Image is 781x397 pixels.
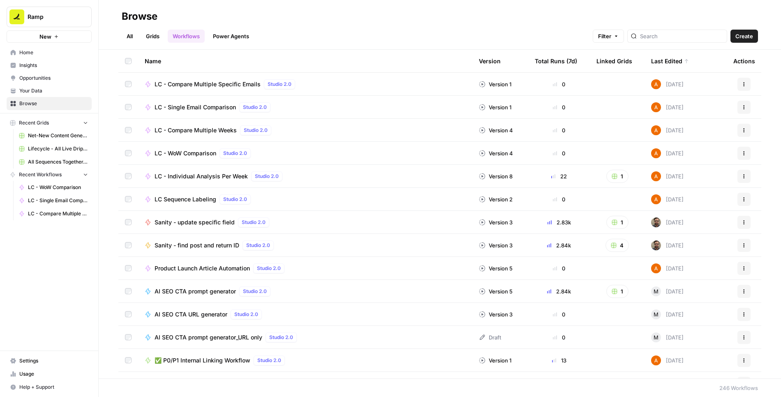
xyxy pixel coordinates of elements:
div: 0 [535,264,583,272]
div: 13 [535,356,583,365]
span: LC - WoW Comparison [28,184,88,191]
span: Sanity - update specific field [155,218,235,226]
span: Studio 2.0 [243,288,267,295]
img: w3u4o0x674bbhdllp7qjejaf0yui [651,240,661,250]
div: 0 [535,149,583,157]
div: [DATE] [651,355,684,365]
div: Version 3 [479,218,513,226]
button: 1 [606,170,628,183]
a: LC - Compare Multiple WeeksStudio 2.0 [145,125,466,135]
span: Browse [19,100,88,107]
a: Settings [7,354,92,367]
span: Help + Support [19,383,88,391]
img: w3u4o0x674bbhdllp7qjejaf0yui [651,217,661,227]
a: Lifecycle - All Live Drip Data [15,142,92,155]
span: Recent Workflows [19,171,62,178]
a: LC - Single Email ComparisonStudio 2.0 [145,102,466,112]
span: Opportunities [19,74,88,82]
span: Studio 2.0 [268,81,291,88]
div: Version 1 [479,356,511,365]
input: Search [640,32,723,40]
button: Recent Grids [7,117,92,129]
img: Ramp Logo [9,9,24,24]
button: 1 [606,216,628,229]
a: Net-New Content Generator - Grid Template [15,129,92,142]
div: Version 3 [479,310,513,319]
button: 4 [605,239,629,252]
div: Last Edited [651,50,689,72]
a: Insights [7,59,92,72]
span: Recent Grids [19,119,49,127]
span: Ramp [28,13,77,21]
img: i32oznjerd8hxcycc1k00ct90jt3 [651,125,661,135]
span: AI SEO CTA prompt generator [155,287,236,295]
div: Version 8 [479,172,513,180]
span: Studio 2.0 [242,219,266,226]
div: 0 [535,310,583,319]
span: LC Sequence Labeling [155,195,216,203]
a: AI SEO CTA URL generatorStudio 2.0 [145,309,466,319]
div: [DATE] [651,171,684,181]
span: AI SEO CTA URL generator [155,310,227,319]
button: New [7,30,92,43]
a: LC - Single Email Comparison [15,194,92,207]
span: Product Launch Article Automation [155,264,250,272]
button: Recent Workflows [7,168,92,181]
span: ✅ P0/P1 Internal Linking Workflow [155,356,250,365]
a: Grids [141,30,164,43]
img: i32oznjerd8hxcycc1k00ct90jt3 [651,263,661,273]
a: Opportunities [7,72,92,85]
span: LC - Single Email Comparison [28,197,88,204]
a: All Sequences Together.csv [15,155,92,168]
div: Linked Grids [596,50,632,72]
div: [DATE] [651,263,684,273]
div: Version 3 [479,241,513,249]
span: Studio 2.0 [257,357,281,364]
div: Version 5 [479,264,513,272]
div: [DATE] [651,332,684,342]
div: [DATE] [651,286,684,296]
span: Studio 2.0 [223,150,247,157]
span: Studio 2.0 [243,104,267,111]
div: 0 [535,80,583,88]
a: LC Sequence LabelingStudio 2.0 [145,194,466,204]
div: Version 4 [479,126,513,134]
span: All Sequences Together.csv [28,158,88,166]
button: Workspace: Ramp [7,7,92,27]
a: LC - Compare Multiple Specific EmailsStudio 2.0 [145,79,466,89]
span: Your Data [19,87,88,95]
a: AI SEO CTA prompt generator_URL onlyStudio 2.0 [145,332,466,342]
div: Version 5 [479,287,513,295]
a: AI SEO CTA prompt generatorStudio 2.0 [145,286,466,296]
span: Usage [19,370,88,378]
span: M [654,287,659,295]
div: Actions [733,50,755,72]
span: Create [735,32,753,40]
button: Help + Support [7,381,92,394]
span: Studio 2.0 [223,196,247,203]
button: 1 [606,285,628,298]
div: 0 [535,195,583,203]
a: LC - Compare Multiple Weeks [15,207,92,220]
div: [DATE] [651,125,684,135]
div: Browse [122,10,157,23]
span: Studio 2.0 [244,127,268,134]
div: 22 [535,172,583,180]
span: Studio 2.0 [255,173,279,180]
div: [DATE] [651,102,684,112]
span: Sanity - find post and return ID [155,241,239,249]
span: Settings [19,357,88,365]
img: i32oznjerd8hxcycc1k00ct90jt3 [651,194,661,204]
a: LC - Individual Analysis Per WeekStudio 2.0 [145,171,466,181]
div: Version 1 [479,103,511,111]
div: Name [145,50,466,72]
a: Product Launch Article AutomationStudio 2.0 [145,263,466,273]
div: 0 [535,333,583,342]
button: Filter [593,30,624,43]
img: i32oznjerd8hxcycc1k00ct90jt3 [651,171,661,181]
a: Usage [7,367,92,381]
div: 2.83k [535,218,583,226]
span: LC - Compare Multiple Specific Emails [155,80,261,88]
button: Create [730,30,758,43]
a: LC - WoW Comparison [15,181,92,194]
